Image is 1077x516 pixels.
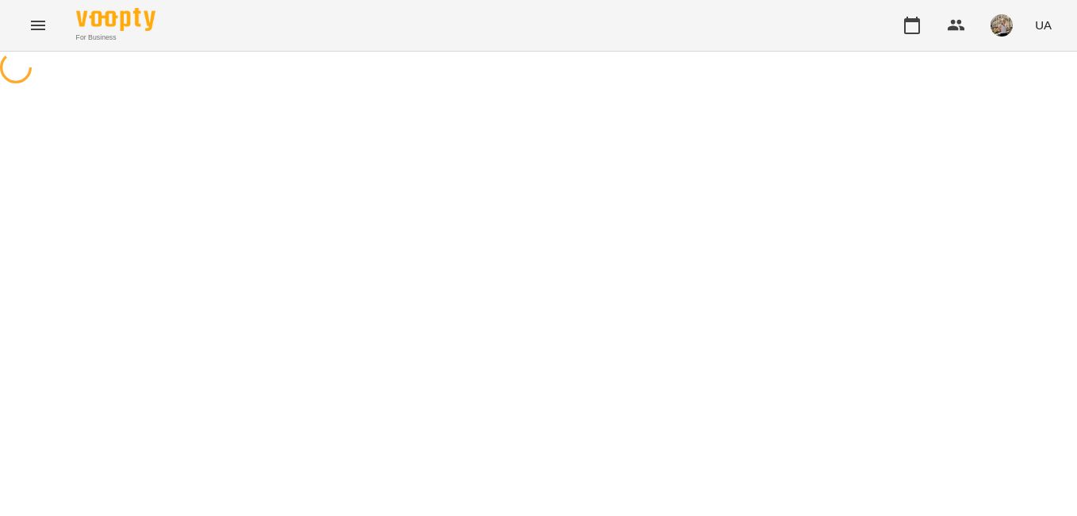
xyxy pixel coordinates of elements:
[991,14,1013,37] img: 3b46f58bed39ef2acf68cc3a2c968150.jpeg
[1029,10,1058,40] button: UA
[76,33,155,43] span: For Business
[1035,17,1052,33] span: UA
[19,6,57,44] button: Menu
[76,8,155,31] img: Voopty Logo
